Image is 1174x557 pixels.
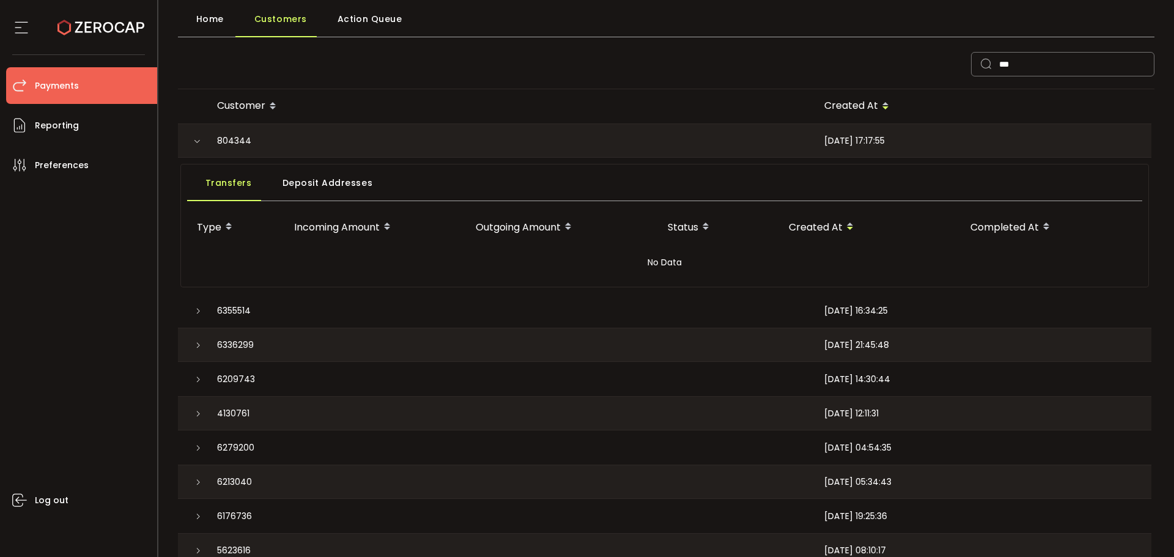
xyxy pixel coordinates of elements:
span: 6336299 [217,338,254,352]
div: No Data [187,244,1142,281]
div: Customer [207,96,814,117]
span: 6213040 [217,475,252,489]
span: [DATE] 21:45:48 [824,338,889,352]
span: 6209743 [217,372,255,386]
span: Home [196,7,224,31]
span: Customers [254,7,307,31]
span: Payments [35,77,79,95]
span: 4130761 [217,407,249,421]
div: Outgoing Amount [466,216,658,237]
span: [DATE] 14:30:44 [824,372,890,386]
span: Transfers [205,171,252,195]
span: 6176736 [217,509,252,523]
div: Created At [814,96,1151,117]
div: Status [658,216,779,237]
span: 6355514 [217,304,251,318]
span: Reporting [35,117,79,135]
span: 804344 [217,134,251,148]
span: [DATE] 19:25:36 [824,509,887,523]
div: Completed At [961,216,1142,237]
span: [DATE] 17:17:55 [824,134,885,148]
span: [DATE] 12:11:31 [824,407,879,421]
span: [DATE] 16:34:25 [824,304,888,318]
span: Action Queue [338,7,402,31]
span: [DATE] 04:54:35 [824,441,892,455]
span: Deposit Addresses [282,171,373,195]
span: 6279200 [217,441,254,455]
div: Type [187,216,284,237]
span: [DATE] 05:34:43 [824,475,892,489]
div: Created At [779,216,961,237]
span: Preferences [35,157,89,174]
div: Incoming Amount [284,216,466,237]
iframe: Chat Widget [1113,498,1174,557]
span: Log out [35,492,68,509]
